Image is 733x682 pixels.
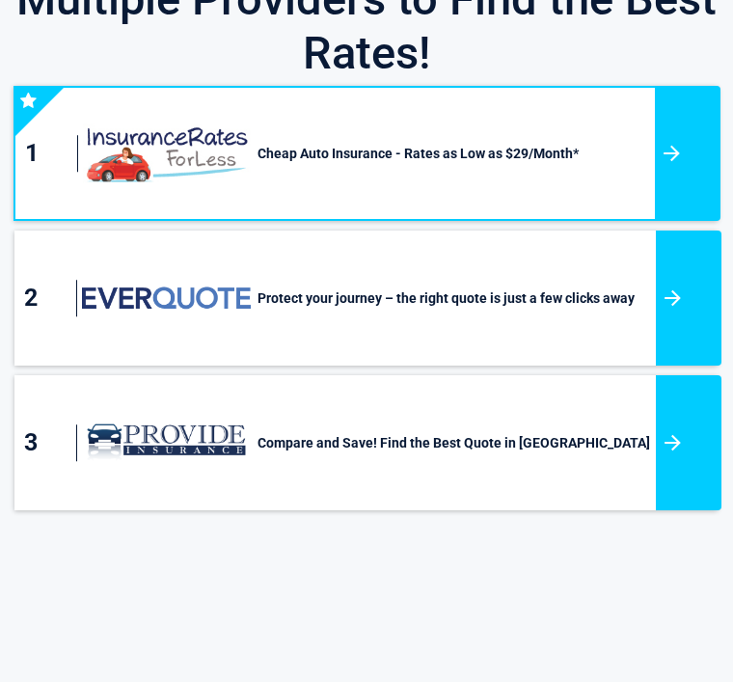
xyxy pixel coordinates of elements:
h3: Cheap Auto Insurance - Rates as Low as $29/Month* [251,145,655,162]
img: everquote's logo [82,286,251,309]
div: 3 [24,424,77,461]
img: provide-insurance's logo [82,402,251,484]
h3: Compare and Save! Find the Best Quote in [GEOGRAPHIC_DATA] [251,434,656,451]
div: 1 [25,135,78,172]
h3: Protect your journey – the right quote is just a few clicks away [251,289,656,307]
img: insuranceratesforless's logo [83,113,252,194]
div: 2 [24,280,77,316]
